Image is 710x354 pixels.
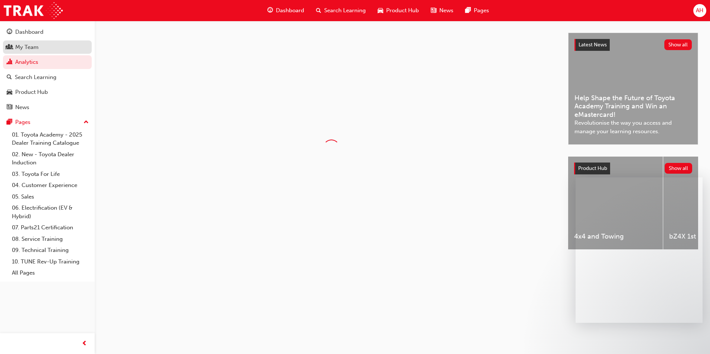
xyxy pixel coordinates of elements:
a: 10. TUNE Rev-Up Training [9,256,92,268]
span: car-icon [7,89,12,96]
a: Product Hub [3,85,92,99]
a: 01. Toyota Academy - 2025 Dealer Training Catalogue [9,129,92,149]
a: Product HubShow all [574,163,692,174]
a: News [3,101,92,114]
span: Product Hub [386,6,419,15]
iframe: Intercom live chat [685,329,703,347]
div: Search Learning [15,73,56,82]
span: Latest News [579,42,607,48]
a: guage-iconDashboard [261,3,310,18]
div: My Team [15,43,39,52]
button: AH [693,4,706,17]
span: news-icon [7,104,12,111]
span: guage-icon [7,29,12,36]
button: Pages [3,115,92,129]
span: up-icon [84,118,89,127]
a: 4x4 and Towing [568,157,663,249]
span: car-icon [378,6,383,15]
span: search-icon [316,6,321,15]
a: 06. Electrification (EV & Hybrid) [9,202,92,222]
span: chart-icon [7,59,12,66]
div: Dashboard [15,28,43,36]
button: Show all [665,163,693,174]
a: All Pages [9,267,92,279]
a: 03. Toyota For Life [9,168,92,180]
span: Search Learning [324,6,366,15]
span: guage-icon [267,6,273,15]
span: Revolutionise the way you access and manage your learning resources. [574,119,692,135]
div: Pages [15,118,30,127]
button: Show all [664,39,692,50]
button: DashboardMy TeamAnalyticsSearch LearningProduct HubNews [3,24,92,115]
span: news-icon [431,6,436,15]
div: Product Hub [15,88,48,96]
span: News [439,6,453,15]
span: pages-icon [465,6,471,15]
a: 04. Customer Experience [9,180,92,191]
a: Dashboard [3,25,92,39]
img: Trak [4,2,63,19]
a: Latest NewsShow all [574,39,692,51]
span: Pages [474,6,489,15]
div: News [15,103,29,112]
span: 4x4 and Towing [574,232,657,241]
a: 07. Parts21 Certification [9,222,92,233]
span: AH [696,6,703,15]
span: Help Shape the Future of Toyota Academy Training and Win an eMastercard! [574,94,692,119]
a: news-iconNews [425,3,459,18]
span: Dashboard [276,6,304,15]
a: My Team [3,40,92,54]
a: pages-iconPages [459,3,495,18]
span: search-icon [7,74,12,81]
span: Product Hub [578,165,607,171]
a: 05. Sales [9,191,92,203]
span: people-icon [7,44,12,51]
a: car-iconProduct Hub [372,3,425,18]
iframe: Intercom live chat message [576,177,703,323]
span: pages-icon [7,119,12,126]
a: search-iconSearch Learning [310,3,372,18]
span: prev-icon [82,339,87,348]
a: 02. New - Toyota Dealer Induction [9,149,92,168]
a: Analytics [3,55,92,69]
a: 08. Service Training [9,233,92,245]
a: 09. Technical Training [9,245,92,256]
a: Latest NewsShow allHelp Shape the Future of Toyota Academy Training and Win an eMastercard!Revolu... [568,33,698,145]
a: Search Learning [3,71,92,84]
